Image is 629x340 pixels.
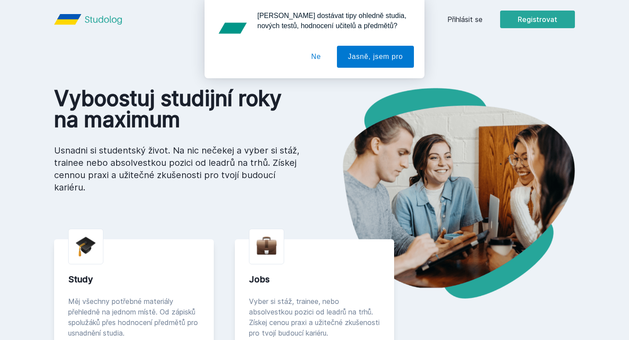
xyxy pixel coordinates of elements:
[68,296,200,338] div: Měj všechny potřebné materiály přehledně na jednom místě. Od zápisků spolužáků přes hodnocení pře...
[249,296,380,338] div: Vyber si stáž, trainee, nebo absolvestkou pozici od leadrů na trhů. Získej cenou praxi a užitečné...
[76,236,96,257] img: graduation-cap.png
[300,46,332,68] button: Ne
[215,11,250,46] img: notification icon
[54,88,300,130] h1: Vyboostuj studijní roky na maximum
[314,88,575,299] img: hero.png
[54,144,300,194] p: Usnadni si studentský život. Na nic nečekej a vyber si stáž, trainee nebo absolvestkou pozici od ...
[250,11,414,31] div: [PERSON_NAME] dostávat tipy ohledně studia, nových testů, hodnocení učitelů a předmětů?
[68,273,200,285] div: Study
[256,234,277,257] img: briefcase.png
[249,273,380,285] div: Jobs
[337,46,414,68] button: Jasně, jsem pro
